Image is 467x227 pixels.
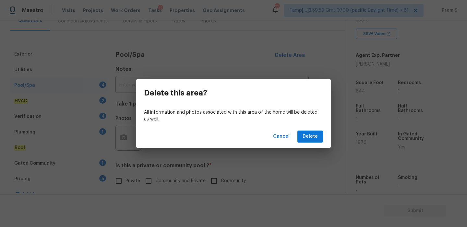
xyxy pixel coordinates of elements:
[303,132,318,141] span: Delete
[270,131,292,143] button: Cancel
[144,109,323,123] p: All information and photos associated with this area of the home will be deleted as well.
[144,88,207,97] h3: Delete this area?
[297,131,323,143] button: Delete
[273,132,290,141] span: Cancel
